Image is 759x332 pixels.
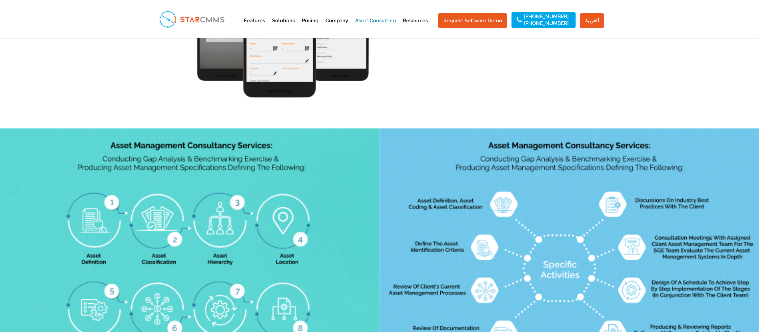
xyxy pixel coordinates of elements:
[580,13,604,28] a: العربية
[725,300,759,332] iframe: Chat Widget
[438,13,507,28] a: Request Software Demo
[244,18,265,35] a: Features
[325,18,348,35] a: Company
[524,14,569,19] a: [PHONE_NUMBER]
[524,21,569,26] a: [PHONE_NUMBER]
[156,7,227,31] img: StarCMMS
[403,18,428,35] a: Resources
[302,18,318,35] a: Pricing
[272,18,295,35] a: Solutions
[355,18,396,35] a: Asset Consulting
